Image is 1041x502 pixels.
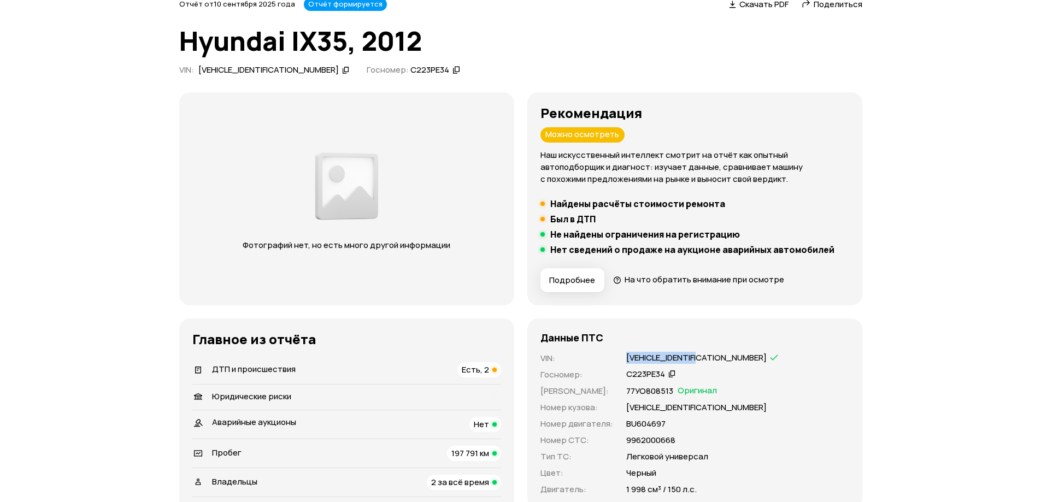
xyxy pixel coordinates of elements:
[626,483,697,495] p: 1 998 см³ / 150 л.с.
[367,64,409,75] span: Госномер:
[550,198,725,209] h5: Найдены расчёты стоимости ремонта
[540,467,613,479] p: Цвет :
[540,369,613,381] p: Госномер :
[212,447,242,458] span: Пробег
[312,146,381,226] img: d89e54fb62fcf1f0.png
[431,476,489,488] span: 2 за всё время
[212,363,296,375] span: ДТП и происшествия
[462,364,489,375] span: Есть, 2
[550,229,740,240] h5: Не найдены ограничения на регистрацию
[212,416,296,428] span: Аварийные аукционы
[192,332,501,347] h3: Главное из отчёта
[626,451,708,463] p: Легковой универсал
[613,274,785,285] a: На что обратить внимание при осмотре
[212,476,257,487] span: Владельцы
[179,26,862,56] h1: Hyundai IX35, 2012
[626,434,675,446] p: 9962000668
[212,391,291,402] span: Юридические риски
[626,418,666,430] p: ВU604697
[540,385,613,397] p: [PERSON_NAME] :
[540,451,613,463] p: Тип ТС :
[540,401,613,414] p: Номер кузова :
[549,275,595,286] span: Подробнее
[550,244,834,255] h5: Нет сведений о продаже на аукционе аварийных автомобилей
[540,268,604,292] button: Подробнее
[540,483,613,495] p: Двигатель :
[626,352,767,364] div: [VEHICLE_IDENTIFICATION_NUMBER]
[540,149,849,185] p: Наш искусственный интеллект смотрит на отчёт как опытный автоподборщик и диагност: изучает данные...
[540,332,603,344] h4: Данные ПТС
[540,434,613,446] p: Номер СТС :
[451,447,489,459] span: 197 791 км
[474,418,489,430] span: Нет
[625,274,784,285] span: На что обратить внимание при осмотре
[179,64,194,75] span: VIN :
[410,64,449,76] div: С223РЕ34
[626,401,767,414] p: [VEHICLE_IDENTIFICATION_NUMBER]
[540,418,613,430] p: Номер двигателя :
[626,385,673,397] p: 77УО808513
[626,369,665,380] div: С223РЕ34
[232,239,461,251] p: Фотографий нет, но есть много другой информации
[198,64,339,76] div: [VEHICLE_IDENTIFICATION_NUMBER]
[540,352,613,364] p: VIN :
[550,214,596,225] h5: Был в ДТП
[626,467,656,479] p: Черный
[540,105,849,121] h3: Рекомендация
[540,127,625,143] div: Можно осмотреть
[678,385,717,397] span: Оригинал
